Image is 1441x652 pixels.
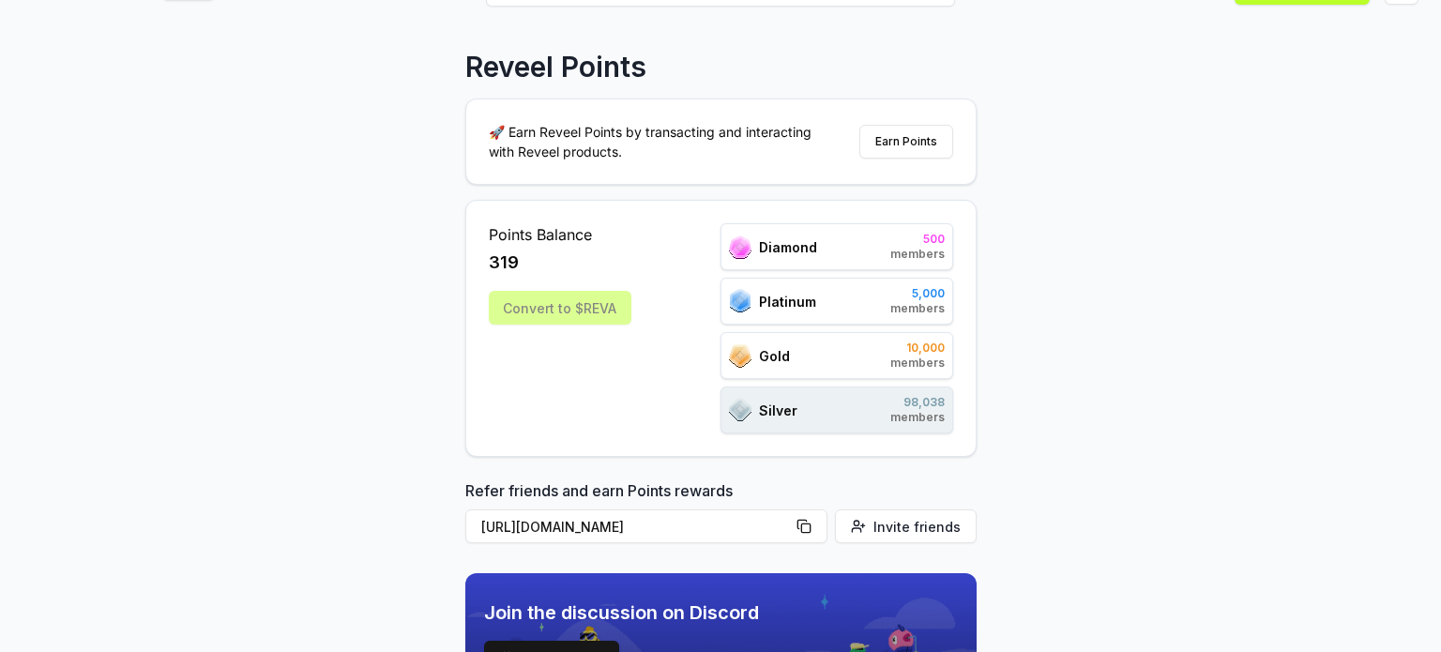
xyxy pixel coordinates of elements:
span: Points Balance [489,223,631,246]
span: members [890,301,945,316]
img: ranks_icon [729,398,751,422]
button: Earn Points [859,125,953,159]
p: Reveel Points [465,50,646,83]
span: members [890,410,945,425]
p: 🚀 Earn Reveel Points by transacting and interacting with Reveel products. [489,122,827,161]
span: Platinum [759,292,816,311]
span: Gold [759,346,790,366]
span: members [890,356,945,371]
span: 98,038 [890,395,945,410]
span: Silver [759,401,797,420]
span: Invite friends [873,517,961,537]
span: 5,000 [890,286,945,301]
img: ranks_icon [729,344,751,368]
span: 500 [890,232,945,247]
span: members [890,247,945,262]
span: Diamond [759,237,817,257]
span: Join the discussion on Discord [484,599,804,626]
button: [URL][DOMAIN_NAME] [465,509,827,543]
button: Invite friends [835,509,977,543]
div: Refer friends and earn Points rewards [465,479,977,551]
span: 10,000 [890,341,945,356]
img: ranks_icon [729,289,751,313]
img: ranks_icon [729,235,751,259]
span: 319 [489,250,519,276]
